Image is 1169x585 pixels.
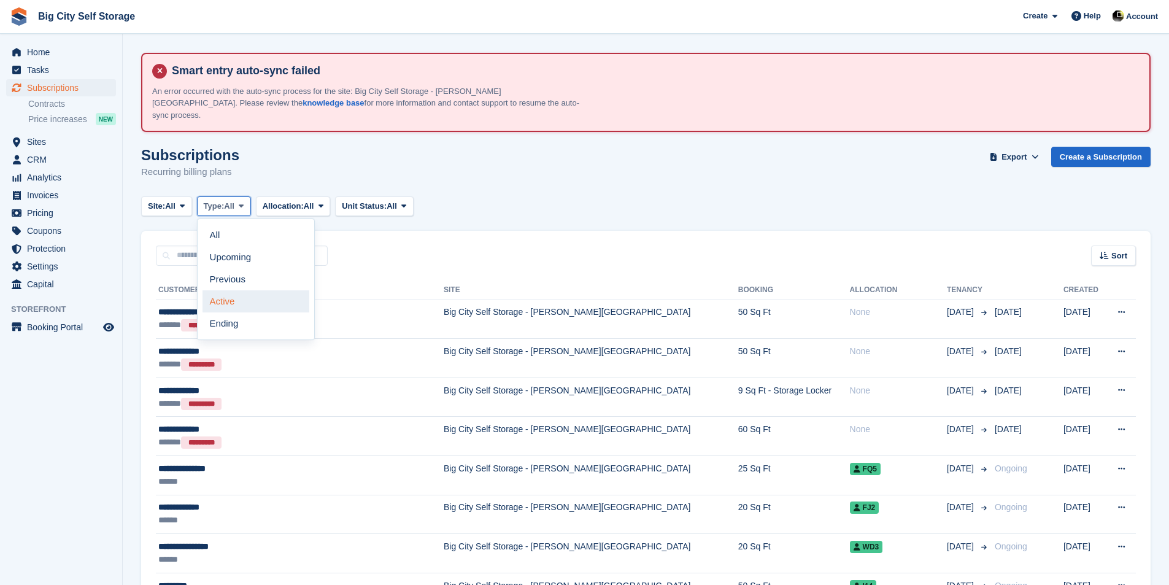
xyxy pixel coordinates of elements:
[738,281,850,300] th: Booking
[6,79,116,96] a: menu
[28,98,116,110] a: Contracts
[203,312,309,335] a: Ending
[850,384,947,397] div: None
[141,165,239,179] p: Recurring billing plans
[304,200,314,212] span: All
[738,534,850,573] td: 20 Sq Ft
[6,240,116,257] a: menu
[27,169,101,186] span: Analytics
[6,133,116,150] a: menu
[27,222,101,239] span: Coupons
[995,385,1022,395] span: [DATE]
[6,204,116,222] a: menu
[850,541,883,553] span: WD3
[27,276,101,293] span: Capital
[27,240,101,257] span: Protection
[738,456,850,495] td: 25 Sq Ft
[6,151,116,168] a: menu
[141,147,239,163] h1: Subscriptions
[850,423,947,436] div: None
[6,61,116,79] a: menu
[995,346,1022,356] span: [DATE]
[1063,300,1105,339] td: [DATE]
[27,151,101,168] span: CRM
[947,345,976,358] span: [DATE]
[203,268,309,290] a: Previous
[947,462,976,475] span: [DATE]
[204,200,225,212] span: Type:
[1111,250,1127,262] span: Sort
[444,534,738,573] td: Big City Self Storage - [PERSON_NAME][GEOGRAPHIC_DATA]
[1063,378,1105,417] td: [DATE]
[738,339,850,378] td: 50 Sq Ft
[1001,151,1027,163] span: Export
[947,501,976,514] span: [DATE]
[165,200,176,212] span: All
[6,276,116,293] a: menu
[203,246,309,268] a: Upcoming
[303,98,364,107] a: knowledge base
[947,281,990,300] th: Tenancy
[27,319,101,336] span: Booking Portal
[995,307,1022,317] span: [DATE]
[1063,534,1105,573] td: [DATE]
[141,196,192,217] button: Site: All
[33,6,140,26] a: Big City Self Storage
[1063,339,1105,378] td: [DATE]
[203,224,309,246] a: All
[738,378,850,417] td: 9 Sq Ft - Storage Locker
[152,85,582,122] p: An error occurred with the auto-sync process for the site: Big City Self Storage - [PERSON_NAME][...
[947,423,976,436] span: [DATE]
[335,196,413,217] button: Unit Status: All
[444,495,738,534] td: Big City Self Storage - [PERSON_NAME][GEOGRAPHIC_DATA]
[156,281,444,300] th: Customer
[444,281,738,300] th: Site
[444,417,738,456] td: Big City Self Storage - [PERSON_NAME][GEOGRAPHIC_DATA]
[96,113,116,125] div: NEW
[387,200,397,212] span: All
[27,44,101,61] span: Home
[27,187,101,204] span: Invoices
[263,200,304,212] span: Allocation:
[850,463,881,475] span: FQ5
[6,319,116,336] a: menu
[27,133,101,150] span: Sites
[995,502,1027,512] span: Ongoing
[444,300,738,339] td: Big City Self Storage - [PERSON_NAME][GEOGRAPHIC_DATA]
[444,378,738,417] td: Big City Self Storage - [PERSON_NAME][GEOGRAPHIC_DATA]
[167,64,1140,78] h4: Smart entry auto-sync failed
[947,384,976,397] span: [DATE]
[1063,456,1105,495] td: [DATE]
[444,456,738,495] td: Big City Self Storage - [PERSON_NAME][GEOGRAPHIC_DATA]
[27,204,101,222] span: Pricing
[1126,10,1158,23] span: Account
[27,61,101,79] span: Tasks
[256,196,331,217] button: Allocation: All
[10,7,28,26] img: stora-icon-8386f47178a22dfd0bd8f6a31ec36ba5ce8667c1dd55bd0f319d3a0aa187defe.svg
[28,114,87,125] span: Price increases
[1063,281,1105,300] th: Created
[987,147,1041,167] button: Export
[6,44,116,61] a: menu
[6,258,116,275] a: menu
[101,320,116,335] a: Preview store
[148,200,165,212] span: Site:
[1063,417,1105,456] td: [DATE]
[850,345,947,358] div: None
[224,200,234,212] span: All
[28,112,116,126] a: Price increases NEW
[995,424,1022,434] span: [DATE]
[995,541,1027,551] span: Ongoing
[738,300,850,339] td: 50 Sq Ft
[947,540,976,553] span: [DATE]
[27,79,101,96] span: Subscriptions
[1063,495,1105,534] td: [DATE]
[947,306,976,319] span: [DATE]
[1051,147,1151,167] a: Create a Subscription
[995,463,1027,473] span: Ongoing
[6,187,116,204] a: menu
[850,306,947,319] div: None
[203,290,309,312] a: Active
[1084,10,1101,22] span: Help
[27,258,101,275] span: Settings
